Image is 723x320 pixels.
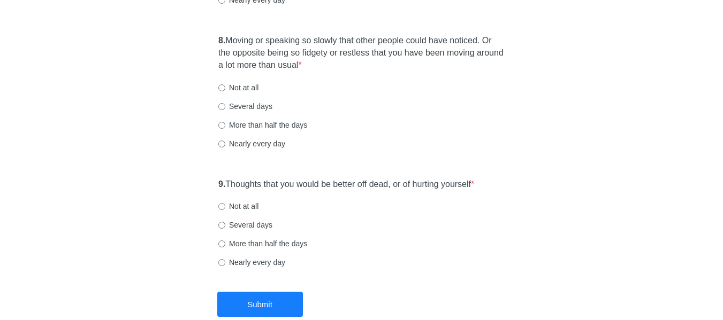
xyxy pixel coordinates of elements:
[218,220,272,230] label: Several days
[218,101,272,112] label: Several days
[218,259,225,266] input: Nearly every day
[218,257,285,268] label: Nearly every day
[218,120,307,130] label: More than half the days
[218,203,225,210] input: Not at all
[218,240,225,247] input: More than half the days
[217,292,303,317] button: Submit
[218,103,225,110] input: Several days
[218,238,307,249] label: More than half the days
[218,141,225,147] input: Nearly every day
[218,84,225,91] input: Not at all
[218,178,474,191] label: Thoughts that you would be better off dead, or of hurting yourself
[218,82,258,93] label: Not at all
[218,222,225,229] input: Several days
[218,179,225,189] strong: 9.
[218,35,505,72] label: Moving or speaking so slowly that other people could have noticed. Or the opposite being so fidge...
[218,201,258,212] label: Not at all
[218,138,285,149] label: Nearly every day
[218,122,225,129] input: More than half the days
[218,36,225,45] strong: 8.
